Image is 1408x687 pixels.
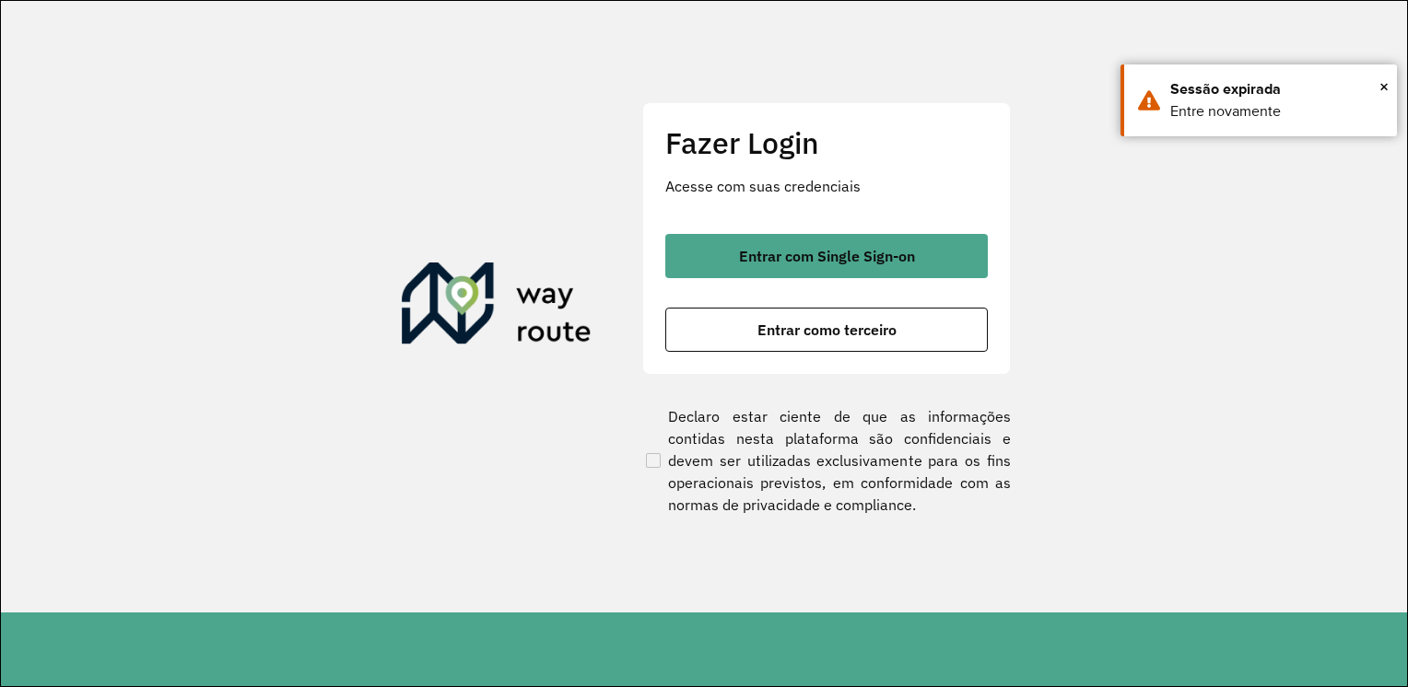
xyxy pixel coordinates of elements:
[402,262,592,351] img: Roteirizador AmbevTech
[665,175,988,197] p: Acesse com suas credenciais
[1379,73,1389,100] button: Close
[642,405,1011,516] label: Declaro estar ciente de que as informações contidas nesta plataforma são confidenciais e devem se...
[1170,78,1383,100] div: Sessão expirada
[665,234,988,278] button: button
[665,125,988,160] h2: Fazer Login
[1170,100,1383,122] div: Entre novamente
[757,322,897,337] span: Entrar como terceiro
[1379,73,1389,100] span: ×
[739,249,915,263] span: Entrar com Single Sign-on
[665,308,988,352] button: button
